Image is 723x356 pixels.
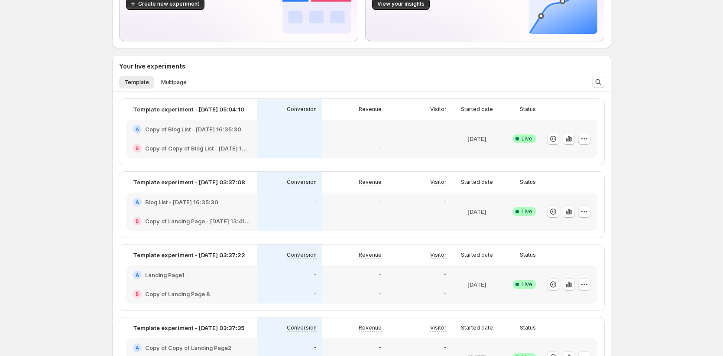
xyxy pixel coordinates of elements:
[136,199,139,205] h2: A
[359,251,382,258] p: Revenue
[522,281,532,288] span: Live
[287,251,317,258] p: Conversion
[379,218,382,225] p: -
[461,179,493,186] p: Started date
[379,271,382,278] p: -
[133,323,244,332] p: Template experiment - [DATE] 03:37:35
[444,291,447,297] p: -
[314,126,317,133] p: -
[136,146,139,151] h2: B
[119,62,185,71] h3: Your live experiments
[430,251,447,258] p: Visitor
[520,251,536,258] p: Status
[133,251,245,259] p: Template experiment - [DATE] 03:37:22
[145,217,250,225] h2: Copy of Landing Page - [DATE] 13:41:27
[377,0,425,7] span: View your insights
[161,79,187,86] span: Multipage
[520,324,536,331] p: Status
[145,271,185,279] h2: Landing Page1
[444,344,447,351] p: -
[461,324,493,331] p: Started date
[287,106,317,113] p: Conversion
[444,126,447,133] p: -
[138,0,199,7] span: Create new experiment
[444,145,447,152] p: -
[592,76,604,88] button: Search and filter results
[136,272,139,278] h2: A
[145,198,218,206] h2: Blog List - [DATE] 16:35:30
[287,179,317,186] p: Conversion
[430,179,447,186] p: Visitor
[359,179,382,186] p: Revenue
[461,251,493,258] p: Started date
[359,324,382,331] p: Revenue
[359,106,382,113] p: Revenue
[314,271,317,278] p: -
[124,79,149,86] span: Template
[522,135,532,142] span: Live
[136,291,139,297] h2: B
[444,271,447,278] p: -
[379,344,382,351] p: -
[522,208,532,215] span: Live
[379,145,382,152] p: -
[379,126,382,133] p: -
[136,345,139,350] h2: A
[379,291,382,297] p: -
[467,134,486,143] p: [DATE]
[136,127,139,132] h2: A
[430,106,447,113] p: Visitor
[314,145,317,152] p: -
[467,280,486,289] p: [DATE]
[520,106,536,113] p: Status
[430,324,447,331] p: Visitor
[145,343,231,352] h2: Copy of Copy of Landing Page2
[145,144,250,153] h2: Copy of Copy of Blog List - [DATE] 16:35:30
[520,179,536,186] p: Status
[314,291,317,297] p: -
[467,207,486,216] p: [DATE]
[133,178,245,186] p: Template experiment - [DATE] 03:37:08
[314,218,317,225] p: -
[287,324,317,331] p: Conversion
[136,219,139,224] h2: B
[145,125,241,134] h2: Copy of Blog List - [DATE] 16:35:30
[461,106,493,113] p: Started date
[133,105,244,114] p: Template experiment - [DATE] 05:04:10
[444,199,447,206] p: -
[145,290,210,298] h2: Copy of Landing Page 8
[444,218,447,225] p: -
[314,199,317,206] p: -
[314,344,317,351] p: -
[379,199,382,206] p: -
